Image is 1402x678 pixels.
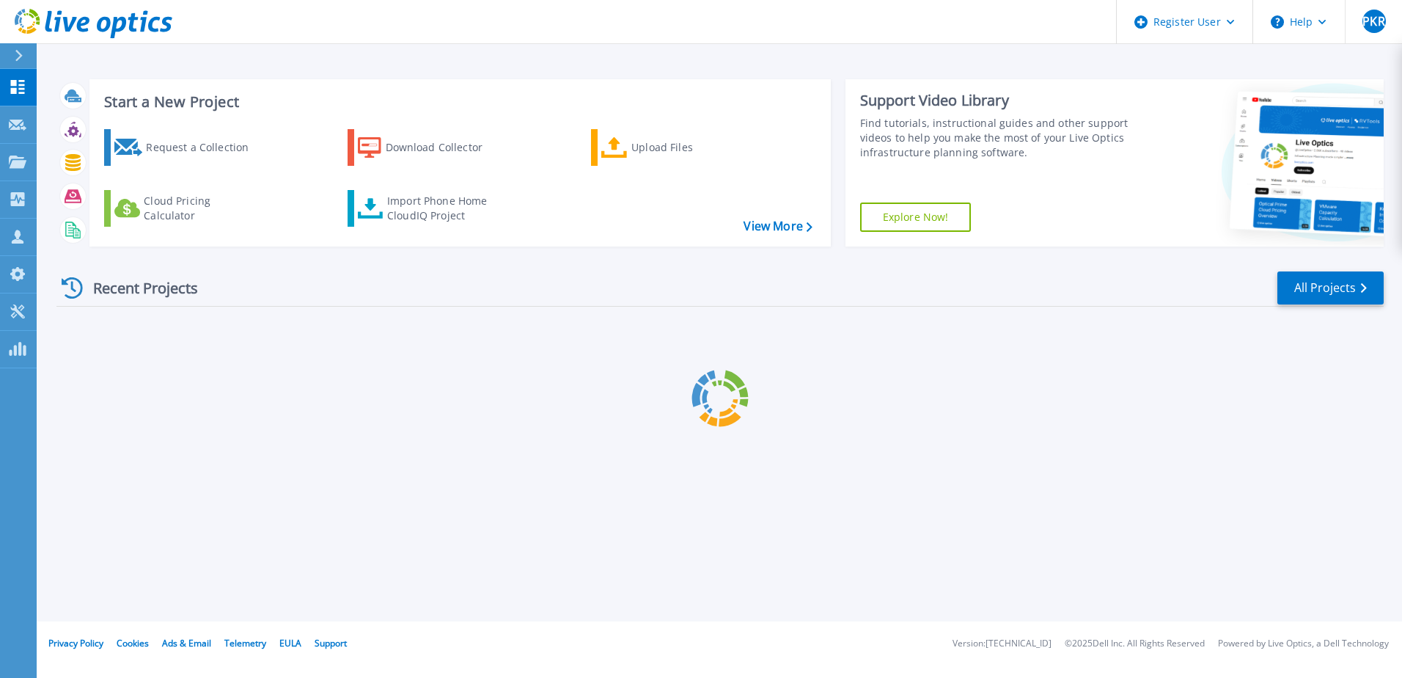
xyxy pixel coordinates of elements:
h3: Start a New Project [104,94,812,110]
span: PKR [1362,15,1384,27]
li: © 2025 Dell Inc. All Rights Reserved [1065,639,1205,649]
div: Find tutorials, instructional guides and other support videos to help you make the most of your L... [860,116,1134,160]
a: Upload Files [591,129,755,166]
a: Request a Collection [104,129,268,166]
div: Cloud Pricing Calculator [144,194,261,223]
div: Support Video Library [860,91,1134,110]
a: Download Collector [348,129,511,166]
div: Import Phone Home CloudIQ Project [387,194,502,223]
a: Telemetry [224,637,266,649]
div: Download Collector [386,133,503,162]
a: Support [315,637,347,649]
div: Request a Collection [146,133,263,162]
li: Version: [TECHNICAL_ID] [953,639,1051,649]
a: Ads & Email [162,637,211,649]
div: Upload Files [631,133,749,162]
a: Explore Now! [860,203,972,232]
a: All Projects [1277,271,1384,305]
li: Powered by Live Optics, a Dell Technology [1218,639,1389,649]
a: Privacy Policy [48,637,103,649]
a: EULA [279,637,301,649]
a: Cloud Pricing Calculator [104,190,268,227]
a: Cookies [117,637,149,649]
div: Recent Projects [56,270,218,306]
a: View More [744,219,812,233]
